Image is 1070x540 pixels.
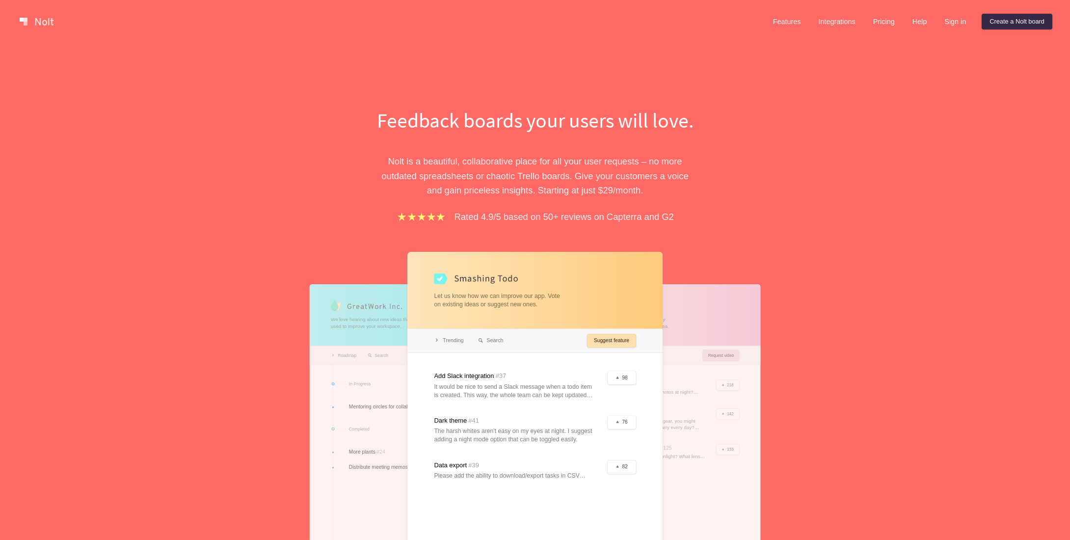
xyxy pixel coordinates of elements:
h1: Feedback boards your users will love. [366,106,704,135]
a: Features [765,14,809,29]
a: Integrations [810,14,863,29]
a: Create a Nolt board [982,14,1052,29]
img: stars.b067e34983.png [396,211,446,222]
a: Help [905,14,935,29]
p: Nolt is a beautiful, collaborative place for all your user requests – no more outdated spreadshee... [366,154,704,197]
p: Rated 4.9/5 based on 50+ reviews on Capterra and G2 [455,210,674,224]
a: Pricing [865,14,903,29]
a: Sign in [936,14,974,29]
